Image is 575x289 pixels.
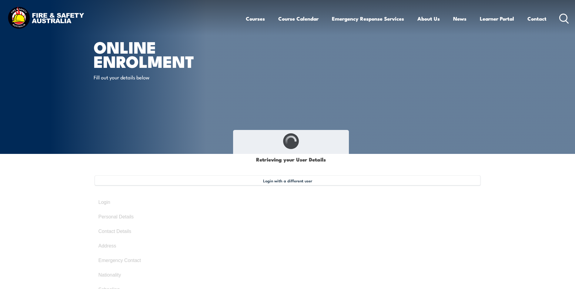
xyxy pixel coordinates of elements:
[94,74,204,81] p: Fill out your details below
[94,40,243,68] h1: Online Enrolment
[236,152,346,167] h1: Retrieving your User Details
[246,11,265,27] a: Courses
[527,11,547,27] a: Contact
[332,11,404,27] a: Emergency Response Services
[263,178,312,183] span: Login with a different user
[480,11,514,27] a: Learner Portal
[453,11,466,27] a: News
[417,11,440,27] a: About Us
[278,11,319,27] a: Course Calendar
